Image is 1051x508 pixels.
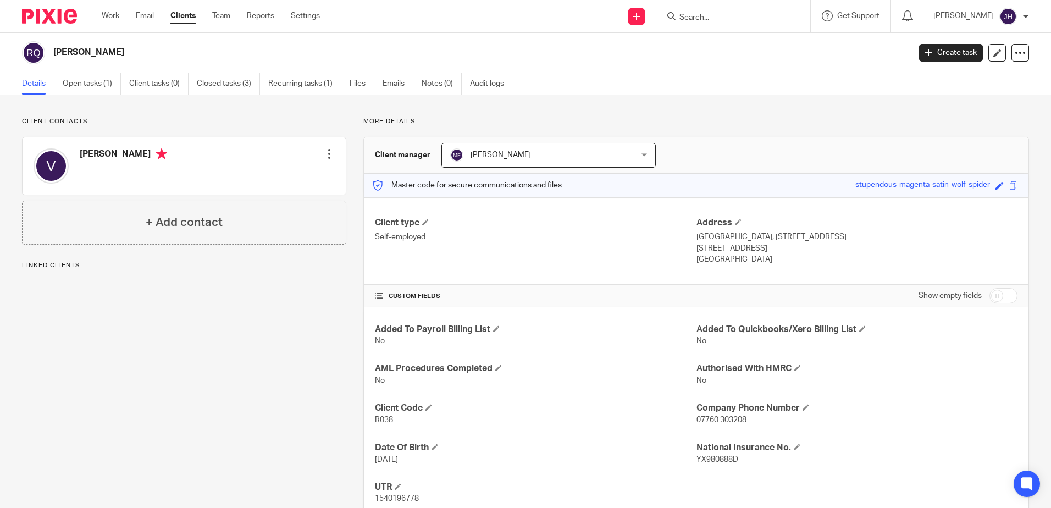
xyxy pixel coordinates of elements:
span: No [696,337,706,345]
a: Clients [170,10,196,21]
p: Self-employed [375,231,696,242]
a: Open tasks (1) [63,73,121,95]
a: Work [102,10,119,21]
a: Email [136,10,154,21]
a: Files [350,73,374,95]
img: svg%3E [450,148,463,162]
p: Linked clients [22,261,346,270]
span: R038 [375,416,393,424]
p: [GEOGRAPHIC_DATA], [STREET_ADDRESS] [696,231,1017,242]
img: svg%3E [999,8,1017,25]
p: [PERSON_NAME] [933,10,994,21]
img: svg%3E [22,41,45,64]
i: Primary [156,148,167,159]
h4: CUSTOM FIELDS [375,292,696,301]
span: [DATE] [375,456,398,463]
a: Create task [919,44,983,62]
h4: Company Phone Number [696,402,1017,414]
a: Closed tasks (3) [197,73,260,95]
a: Client tasks (0) [129,73,189,95]
h4: AML Procedures Completed [375,363,696,374]
span: YX980888D [696,456,738,463]
a: Settings [291,10,320,21]
a: Reports [247,10,274,21]
span: 1540196778 [375,495,419,503]
h4: UTR [375,482,696,493]
h4: Address [696,217,1017,229]
h4: Client type [375,217,696,229]
a: Notes (0) [422,73,462,95]
a: Details [22,73,54,95]
h4: Client Code [375,402,696,414]
h4: + Add contact [146,214,223,231]
a: Recurring tasks (1) [268,73,341,95]
span: No [375,377,385,384]
span: No [375,337,385,345]
span: Get Support [837,12,879,20]
label: Show empty fields [919,290,982,301]
p: More details [363,117,1029,126]
h2: [PERSON_NAME] [53,47,733,58]
h4: Authorised With HMRC [696,363,1017,374]
a: Team [212,10,230,21]
span: 07760 303208 [696,416,746,424]
img: Pixie [22,9,77,24]
span: [PERSON_NAME] [471,151,531,159]
p: Client contacts [22,117,346,126]
h3: Client manager [375,150,430,161]
input: Search [678,13,777,23]
div: stupendous-magenta-satin-wolf-spider [855,179,990,192]
h4: Date Of Birth [375,442,696,454]
a: Emails [383,73,413,95]
h4: Added To Payroll Billing List [375,324,696,335]
img: svg%3E [34,148,69,184]
h4: [PERSON_NAME] [80,148,167,162]
p: Master code for secure communications and files [372,180,562,191]
h4: Added To Quickbooks/Xero Billing List [696,324,1017,335]
p: [GEOGRAPHIC_DATA] [696,254,1017,265]
p: [STREET_ADDRESS] [696,243,1017,254]
span: No [696,377,706,384]
h4: National Insurance No. [696,442,1017,454]
a: Audit logs [470,73,512,95]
